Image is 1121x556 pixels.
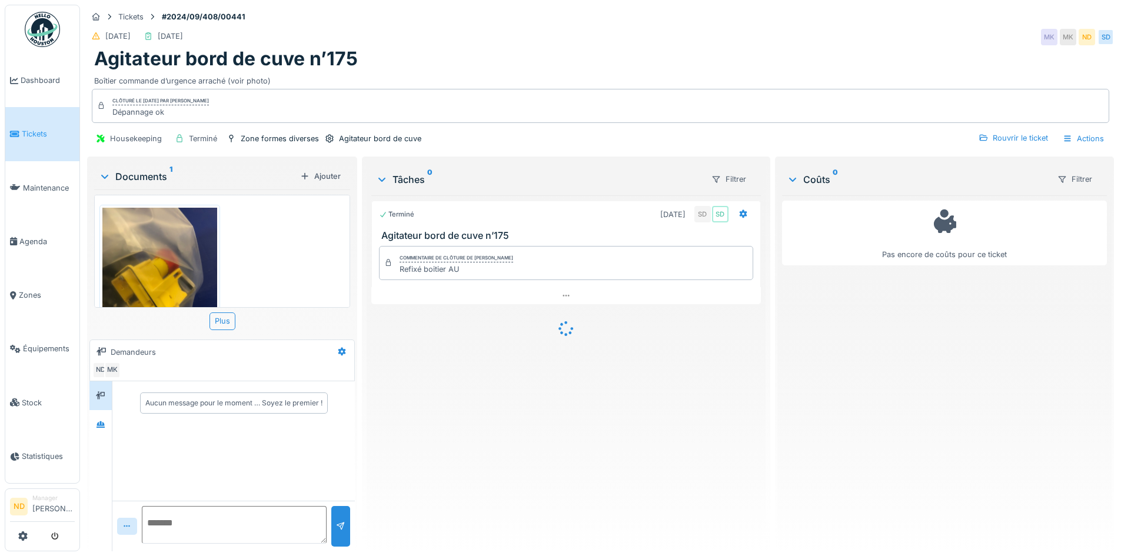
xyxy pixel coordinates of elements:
[295,168,345,184] div: Ajouter
[22,397,75,408] span: Stock
[5,376,79,430] a: Stock
[5,161,79,215] a: Maintenance
[23,182,75,194] span: Maintenance
[5,54,79,107] a: Dashboard
[381,230,755,241] h3: Agitateur bord de cuve n’175
[22,451,75,462] span: Statistiques
[32,494,75,519] li: [PERSON_NAME]
[22,128,75,139] span: Tickets
[94,71,1107,86] div: Boîtier commande d’urgence arraché (voir photo)
[400,264,513,275] div: Refixé boitier AU
[1052,171,1097,188] div: Filtrer
[400,254,513,262] div: Commentaire de clôture de [PERSON_NAME]
[1097,29,1114,45] div: SD
[99,169,295,184] div: Documents
[241,133,319,144] div: Zone formes diverses
[10,494,75,522] a: ND Manager[PERSON_NAME]
[427,172,433,187] sup: 0
[833,172,838,187] sup: 0
[379,209,414,219] div: Terminé
[787,172,1047,187] div: Coûts
[5,430,79,483] a: Statistiques
[21,75,75,86] span: Dashboard
[974,130,1053,146] div: Rouvrir le ticket
[694,206,711,222] div: SD
[92,362,109,378] div: ND
[189,133,217,144] div: Terminé
[104,362,121,378] div: MK
[19,236,75,247] span: Agenda
[706,171,751,188] div: Filtrer
[110,133,162,144] div: Housekeeping
[1057,130,1109,147] div: Actions
[169,169,172,184] sup: 1
[94,48,358,70] h1: Agitateur bord de cuve n’175
[5,268,79,322] a: Zones
[145,398,322,408] div: Aucun message pour le moment … Soyez le premier !
[32,494,75,502] div: Manager
[1041,29,1057,45] div: MK
[660,209,686,220] div: [DATE]
[23,343,75,354] span: Équipements
[19,289,75,301] span: Zones
[25,12,60,47] img: Badge_color-CXgf-gQk.svg
[1060,29,1076,45] div: MK
[209,312,235,329] div: Plus
[1079,29,1095,45] div: ND
[376,172,701,187] div: Tâches
[10,498,28,515] li: ND
[339,133,421,144] div: Agitateur bord de cuve
[5,107,79,161] a: Tickets
[112,106,209,118] div: Dépannage ok
[111,347,156,358] div: Demandeurs
[112,97,209,105] div: Clôturé le [DATE] par [PERSON_NAME]
[118,11,144,22] div: Tickets
[5,215,79,268] a: Agenda
[712,206,729,222] div: SD
[790,206,1099,261] div: Pas encore de coûts pour ce ticket
[5,322,79,375] a: Équipements
[157,11,250,22] strong: #2024/09/408/00441
[102,208,217,360] img: dj3hv0prjeqouqmup03cd6nj4pco
[105,31,131,42] div: [DATE]
[158,31,183,42] div: [DATE]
